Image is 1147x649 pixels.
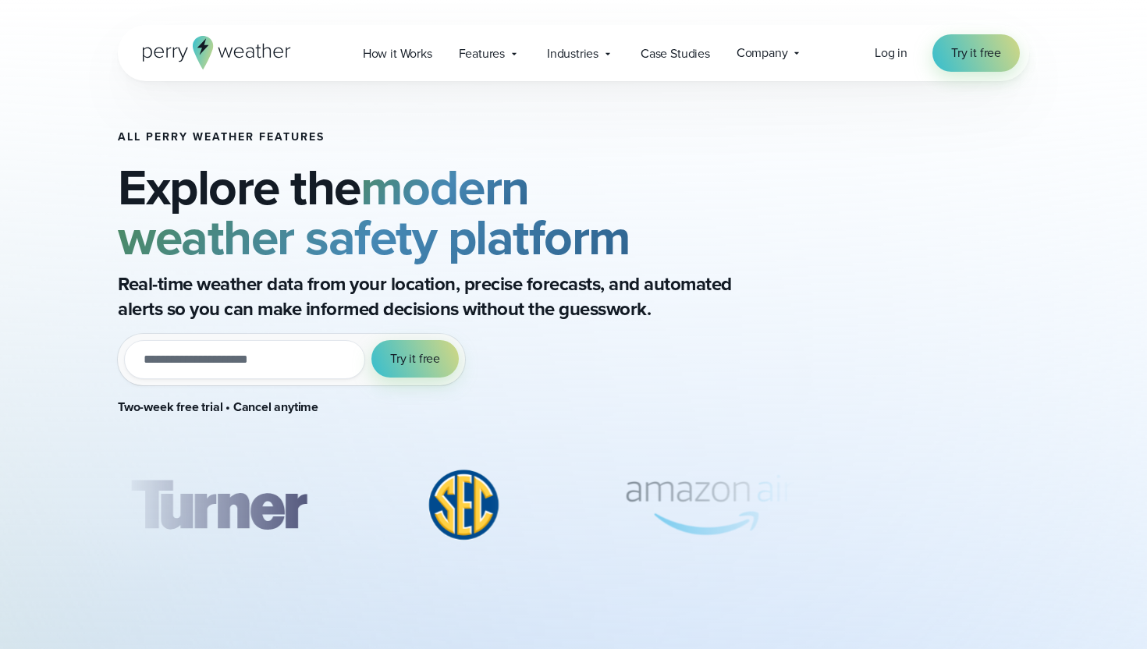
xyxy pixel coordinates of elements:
[641,44,710,63] span: Case Studies
[118,398,318,416] strong: Two-week free trial • Cancel anytime
[371,340,459,378] button: Try it free
[108,466,329,544] img: Turner-Construction_1.svg
[627,37,723,69] a: Case Studies
[547,44,598,63] span: Industries
[932,34,1020,72] a: Try it free
[118,466,795,552] div: slideshow
[404,466,524,544] div: 3 of 8
[951,44,1001,62] span: Try it free
[350,37,446,69] a: How it Works
[118,131,795,144] h1: All Perry Weather Features
[390,349,440,368] span: Try it free
[737,44,788,62] span: Company
[875,44,907,62] a: Log in
[118,162,795,262] h2: Explore the
[404,466,524,544] img: %E2%9C%85-SEC.svg
[363,44,432,63] span: How it Works
[118,271,742,321] p: Real-time weather data from your location, precise forecasts, and automated alerts so you can mak...
[108,466,329,544] div: 2 of 8
[459,44,505,63] span: Features
[600,466,822,544] div: 4 of 8
[118,151,630,274] strong: modern weather safety platform
[600,466,822,544] img: Amazon-Air.svg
